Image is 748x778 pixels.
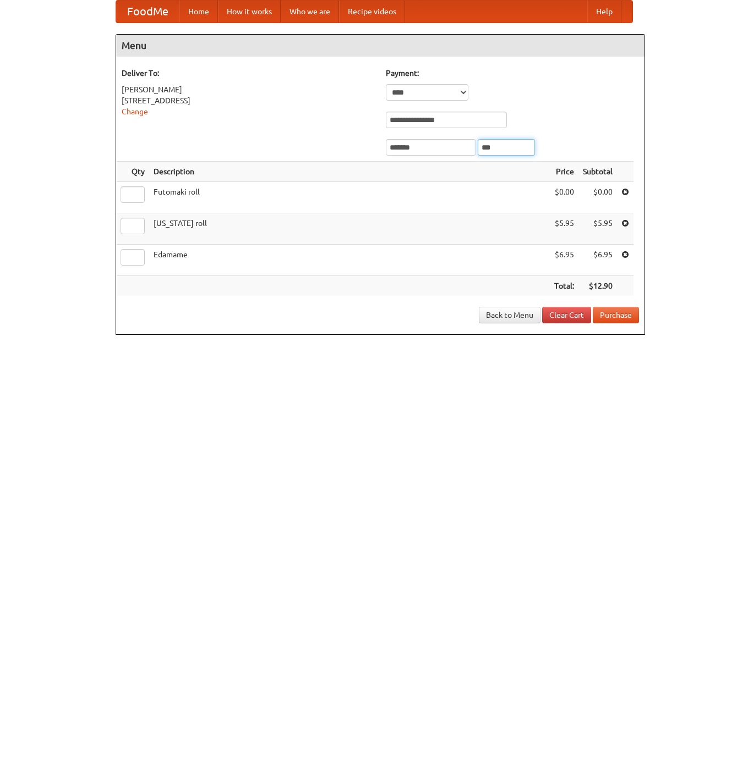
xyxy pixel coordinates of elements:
a: Clear Cart [542,307,591,323]
h4: Menu [116,35,645,57]
div: [STREET_ADDRESS] [122,95,375,106]
td: $6.95 [578,245,617,276]
div: [PERSON_NAME] [122,84,375,95]
td: [US_STATE] roll [149,213,550,245]
td: $0.00 [578,182,617,213]
h5: Payment: [386,68,639,79]
th: Subtotal [578,162,617,182]
a: Change [122,107,148,116]
button: Purchase [593,307,639,323]
a: Recipe videos [339,1,405,23]
h5: Deliver To: [122,68,375,79]
th: Description [149,162,550,182]
a: Back to Menu [479,307,540,323]
th: $12.90 [578,276,617,296]
th: Price [550,162,578,182]
a: Who we are [281,1,339,23]
td: $6.95 [550,245,578,276]
a: How it works [218,1,281,23]
td: $5.95 [578,213,617,245]
th: Total: [550,276,578,296]
a: Home [179,1,218,23]
td: $0.00 [550,182,578,213]
td: Futomaki roll [149,182,550,213]
a: FoodMe [116,1,179,23]
a: Help [587,1,621,23]
th: Qty [116,162,149,182]
td: Edamame [149,245,550,276]
td: $5.95 [550,213,578,245]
